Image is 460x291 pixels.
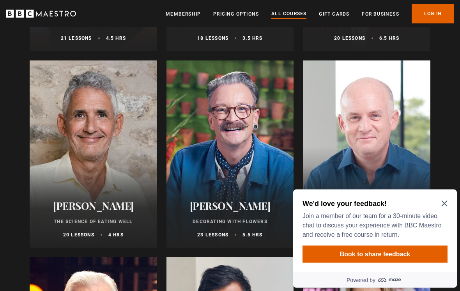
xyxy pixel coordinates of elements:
[39,218,148,225] p: The Science of Eating Well
[61,35,92,42] p: 21 lessons
[197,232,228,239] p: 23 lessons
[3,3,167,101] div: Optional study invitation
[39,200,148,212] h2: [PERSON_NAME]
[319,10,349,18] a: Gift Cards
[30,61,157,248] a: [PERSON_NAME] The Science of Eating Well 20 lessons 4 hrs
[151,14,157,20] button: Close Maze Prompt
[166,10,201,18] a: Membership
[271,10,306,18] a: All Courses
[176,218,285,225] p: Decorating With Flowers
[334,35,365,42] p: 20 lessons
[12,25,154,53] p: Join a member of our team for a 30-minute video chat to discuss your experience with BBC Maestro ...
[379,35,399,42] p: 6.5 hrs
[242,35,262,42] p: 3.5 hrs
[213,10,259,18] a: Pricing Options
[12,12,154,22] h2: We'd love your feedback!
[166,61,294,248] a: [PERSON_NAME] Decorating With Flowers 23 lessons 5.5 hrs
[108,232,124,239] p: 4 hrs
[63,232,94,239] p: 20 lessons
[6,8,76,20] svg: BBC Maestro
[166,4,454,23] nav: Primary
[242,232,262,239] p: 5.5 hrs
[362,10,399,18] a: For business
[12,59,157,76] button: Book to share feedback
[303,61,430,248] a: [PERSON_NAME] Time Management 22 lessons 5 hrs
[176,200,285,212] h2: [PERSON_NAME]
[106,35,126,42] p: 4.5 hrs
[197,35,228,42] p: 18 lessons
[3,86,167,101] a: Powered by maze
[412,4,454,23] a: Log In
